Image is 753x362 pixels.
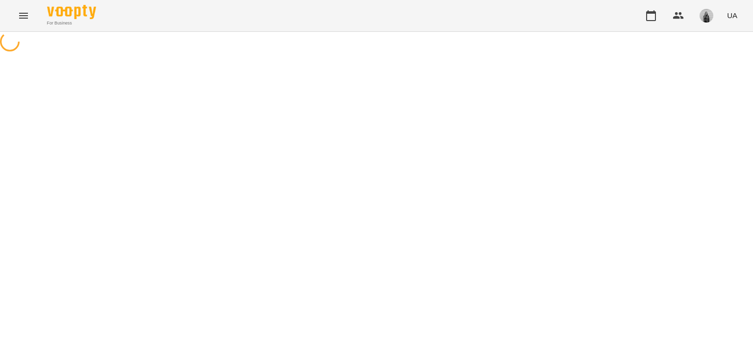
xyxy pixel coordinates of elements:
[723,6,741,24] button: UA
[12,4,35,27] button: Menu
[47,5,96,19] img: Voopty Logo
[700,9,713,23] img: 465148d13846e22f7566a09ee851606a.jpeg
[727,10,737,21] span: UA
[47,20,96,26] span: For Business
